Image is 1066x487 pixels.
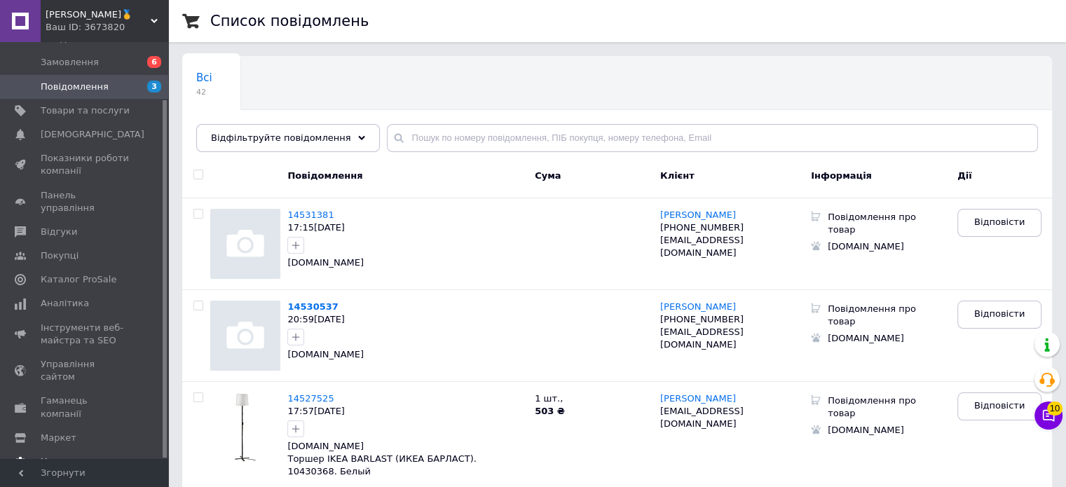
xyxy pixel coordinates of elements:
div: [DOMAIN_NAME] [821,238,926,255]
span: Відповісти [974,216,1025,228]
div: Повідомлення про товар [821,392,926,422]
span: Каталог ProSale [41,273,116,286]
span: [DEMOGRAPHIC_DATA] [41,128,144,141]
span: Відповісти [974,399,1025,412]
span: Замовлення [41,56,99,69]
a: Відповісти [957,392,1041,420]
img: Повідомлення 14531381 [210,209,280,279]
span: Гаманець компанії [41,395,130,420]
span: [EMAIL_ADDRESS][DOMAIN_NAME] [660,235,744,258]
div: Інформація [807,159,954,198]
span: Показники роботи компанії [41,152,130,177]
div: [DOMAIN_NAME] [821,422,926,439]
span: Аналітика [41,297,89,310]
span: Повідомлення [41,81,109,93]
span: [PERSON_NAME] [660,210,736,220]
span: [EMAIL_ADDRESS][DOMAIN_NAME] [660,327,744,350]
h1: Список повідомлень [210,13,369,29]
a: 14527525 [287,393,334,404]
span: Відгуки [41,226,77,238]
span: [PHONE_NUMBER] [660,314,744,324]
input: Пошук по номеру повідомлення, ПІБ покупця, номеру телефона, Email [387,124,1039,152]
a: [PERSON_NAME] [660,393,736,404]
div: Ваш ID: 3673820 [46,21,168,34]
div: [DOMAIN_NAME] [287,256,524,269]
span: Налаштування [41,455,112,468]
div: [DOMAIN_NAME] [287,440,524,453]
div: Cума [531,159,650,198]
span: Всі [196,71,212,84]
span: [EMAIL_ADDRESS][DOMAIN_NAME] [660,406,744,429]
a: [PERSON_NAME] [660,301,736,313]
span: Добрий TАТО🥇 [46,8,151,21]
a: [PERSON_NAME] [660,210,736,221]
div: [DOMAIN_NAME] [821,330,926,347]
div: 17:15[DATE] [287,221,524,234]
a: Торшер IKEA BARLAST (ИКЕА БАРЛАСТ). 10430368. Белый [287,453,476,477]
a: Відповісти [957,209,1041,237]
span: Покупці [41,249,78,262]
span: Інструменти веб-майстра та SEO [41,322,130,347]
b: 503 ₴ [535,406,565,416]
p: 1 шт. , [535,392,646,405]
span: Панель управління [41,189,130,214]
span: Відповісти [974,308,1025,320]
div: Клієнт [650,159,807,198]
span: 3 [147,81,161,92]
span: Маркет [41,432,76,444]
div: [DOMAIN_NAME] [287,348,524,361]
span: [PHONE_NUMBER] [660,222,744,233]
span: Управління сайтом [41,358,130,383]
a: 14530537 [287,301,338,312]
div: Повідомлення про товар [821,209,926,238]
div: Повідомлення [280,159,531,198]
span: Відфільтруйте повідомлення [211,132,351,143]
span: 42 [196,87,212,97]
span: 10 [1047,399,1062,413]
img: Повідомлення 14527525 [210,392,280,462]
div: 17:57[DATE] [287,405,524,418]
div: Повідомлення про товар [821,301,926,330]
div: 20:59[DATE] [287,313,524,326]
a: 14531381 [287,210,334,220]
a: Відповісти [957,301,1041,329]
span: [PERSON_NAME] [660,301,736,312]
button: Чат з покупцем10 [1034,402,1062,430]
div: Дії [954,159,1052,198]
span: 6 [147,56,161,68]
span: Товари та послуги [41,104,130,117]
img: Повідомлення 14530537 [210,301,280,371]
